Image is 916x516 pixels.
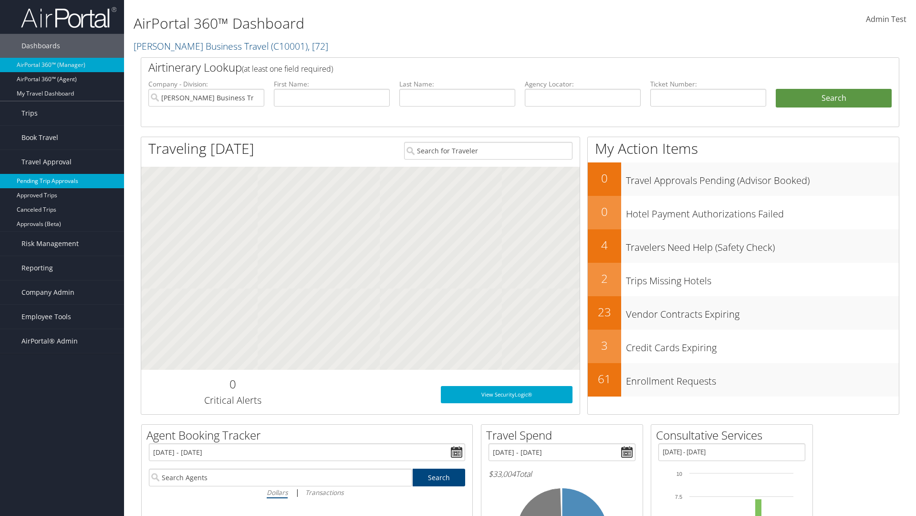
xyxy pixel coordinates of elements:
span: Reporting [21,256,53,280]
h3: Critical Alerts [148,394,317,407]
h3: Enrollment Requests [626,370,899,388]
h2: 0 [148,376,317,392]
a: Admin Test [866,5,906,34]
label: Last Name: [399,79,515,89]
a: 61Enrollment Requests [588,363,899,397]
a: Search [413,469,466,486]
span: Employee Tools [21,305,71,329]
label: Agency Locator: [525,79,641,89]
h2: 0 [588,170,621,186]
h2: 4 [588,237,621,253]
i: Transactions [305,488,343,497]
h3: Vendor Contracts Expiring [626,303,899,321]
a: 23Vendor Contracts Expiring [588,296,899,330]
a: 3Credit Cards Expiring [588,330,899,363]
h2: Travel Spend [486,427,643,443]
h1: AirPortal 360™ Dashboard [134,13,649,33]
h2: Agent Booking Tracker [146,427,472,443]
h2: 61 [588,371,621,387]
h2: 3 [588,337,621,354]
span: Admin Test [866,14,906,24]
span: Company Admin [21,280,74,304]
div: | [149,486,465,498]
label: Ticket Number: [650,79,766,89]
span: Dashboards [21,34,60,58]
label: First Name: [274,79,390,89]
a: View SecurityLogic® [441,386,572,403]
i: Dollars [267,488,288,497]
button: Search [776,89,892,108]
tspan: 10 [677,471,682,477]
h3: Credit Cards Expiring [626,336,899,355]
label: Company - Division: [148,79,264,89]
span: ( C10001 ) [271,40,308,53]
h3: Trips Missing Hotels [626,269,899,288]
h6: Total [489,469,635,479]
input: Search Agents [149,469,412,486]
h2: 2 [588,270,621,287]
h1: Traveling [DATE] [148,139,254,159]
h2: 23 [588,304,621,320]
a: 2Trips Missing Hotels [588,263,899,296]
img: airportal-logo.png [21,6,116,29]
span: , [ 72 ] [308,40,328,53]
a: 4Travelers Need Help (Safety Check) [588,229,899,263]
a: [PERSON_NAME] Business Travel [134,40,328,53]
span: Book Travel [21,126,58,150]
h2: 0 [588,204,621,220]
tspan: 7.5 [675,494,682,500]
span: Risk Management [21,232,79,256]
span: (at least one field required) [242,64,333,74]
h3: Travelers Need Help (Safety Check) [626,236,899,254]
span: Trips [21,101,38,125]
span: $33,004 [489,469,516,479]
h2: Airtinerary Lookup [148,59,829,75]
a: 0Travel Approvals Pending (Advisor Booked) [588,162,899,196]
h3: Hotel Payment Authorizations Failed [626,203,899,221]
a: 0Hotel Payment Authorizations Failed [588,196,899,229]
span: AirPortal® Admin [21,329,78,353]
h1: My Action Items [588,139,899,159]
span: Travel Approval [21,150,72,174]
h3: Travel Approvals Pending (Advisor Booked) [626,169,899,187]
h2: Consultative Services [656,427,812,443]
input: Search for Traveler [404,142,572,160]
